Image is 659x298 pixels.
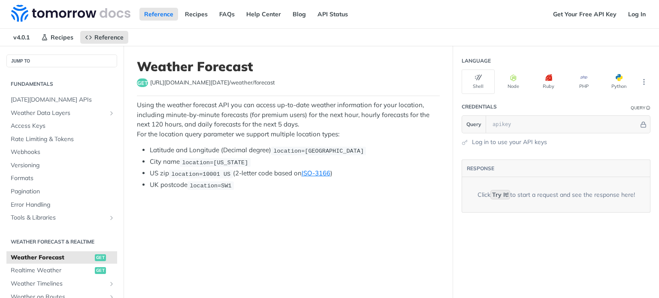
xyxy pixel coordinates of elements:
[466,164,495,173] button: RESPONSE
[6,146,117,159] a: Webhooks
[137,78,148,87] span: get
[150,78,275,87] span: https://api.tomorrow.io/v4/weather/forecast
[639,120,648,129] button: Hide
[462,57,491,65] div: Language
[313,8,353,21] a: API Status
[631,105,650,111] div: QueryInformation
[6,172,117,185] a: Formats
[150,145,440,155] li: Latitude and Longitude (Decimal degree)
[302,169,330,177] a: ISO-3166
[11,214,106,222] span: Tools & Libraries
[6,133,117,146] a: Rate Limiting & Tokens
[11,201,115,209] span: Error Handling
[472,138,547,147] a: Log in to use your API keys
[11,109,106,117] span: Weather Data Layers
[180,8,212,21] a: Recipes
[36,31,78,44] a: Recipes
[6,120,117,132] a: Access Keys
[11,280,106,288] span: Weather Timelines
[150,169,440,178] li: US zip (2-letter code based on )
[11,253,93,262] span: Weather Forecast
[497,69,530,94] button: Node
[6,54,117,67] button: JUMP TO
[548,8,621,21] a: Get Your Free API Key
[108,110,115,117] button: Show subpages for Weather Data Layers
[150,157,440,167] li: City name
[95,267,106,274] span: get
[462,103,497,111] div: Credentials
[490,190,510,199] code: Try It!
[80,31,128,44] a: Reference
[11,161,115,170] span: Versioning
[137,59,440,74] h1: Weather Forecast
[108,214,115,221] button: Show subpages for Tools & Libraries
[187,181,234,190] code: location=SW1
[478,190,635,199] div: Click to start a request and see the response here!
[623,8,650,21] a: Log In
[169,170,233,178] code: location=10001 US
[640,78,648,86] svg: More ellipsis
[488,116,639,133] input: apikey
[11,266,93,275] span: Realtime Weather
[150,180,440,190] li: UK postcode
[11,135,115,144] span: Rate Limiting & Tokens
[94,33,124,41] span: Reference
[95,254,106,261] span: get
[11,96,115,104] span: [DATE][DOMAIN_NAME] APIs
[271,147,366,155] code: location=[GEOGRAPHIC_DATA]
[532,69,565,94] button: Ruby
[242,8,286,21] a: Help Center
[6,251,117,264] a: Weather Forecastget
[631,105,645,111] div: Query
[6,80,117,88] h2: Fundamentals
[567,69,600,94] button: PHP
[11,122,115,130] span: Access Keys
[9,31,34,44] span: v4.0.1
[462,69,495,94] button: Shell
[215,8,239,21] a: FAQs
[6,277,117,290] a: Weather TimelinesShow subpages for Weather Timelines
[646,106,650,110] i: Information
[11,174,115,183] span: Formats
[11,148,115,157] span: Webhooks
[462,116,486,133] button: Query
[180,158,251,167] code: location=[US_STATE]
[602,69,635,94] button: Python
[6,159,117,172] a: Versioning
[137,100,440,139] p: Using the weather forecast API you can access up-to-date weather information for your location, i...
[11,5,130,22] img: Tomorrow.io Weather API Docs
[51,33,73,41] span: Recipes
[11,187,115,196] span: Pagination
[466,120,481,128] span: Query
[638,75,650,88] button: More Languages
[139,8,178,21] a: Reference
[6,185,117,198] a: Pagination
[6,93,117,106] a: [DATE][DOMAIN_NAME] APIs
[288,8,311,21] a: Blog
[6,211,117,224] a: Tools & LibrariesShow subpages for Tools & Libraries
[6,199,117,211] a: Error Handling
[108,280,115,287] button: Show subpages for Weather Timelines
[6,238,117,246] h2: Weather Forecast & realtime
[6,107,117,120] a: Weather Data LayersShow subpages for Weather Data Layers
[6,264,117,277] a: Realtime Weatherget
